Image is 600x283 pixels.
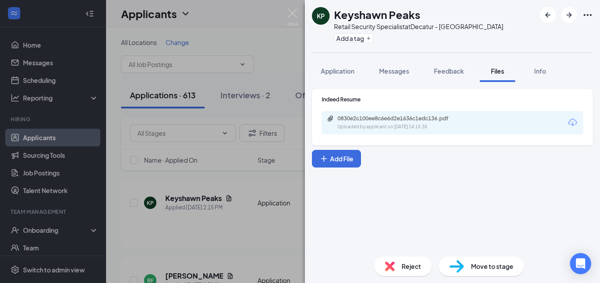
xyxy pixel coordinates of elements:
span: Move to stage [471,261,513,271]
div: 0830e2c100ee8c6e6d2e1636c1edc136.pdf [338,115,461,122]
span: Info [534,67,546,75]
svg: Paperclip [327,115,334,122]
svg: Plus [319,154,328,163]
button: PlusAdd a tag [334,34,373,43]
span: Reject [402,261,421,271]
div: Retail Security Specialist at Decatur - [GEOGRAPHIC_DATA] [334,22,503,31]
svg: Ellipses [582,10,593,20]
svg: Download [567,117,578,128]
button: ArrowRight [561,7,577,23]
div: Indeed Resume [322,96,583,103]
span: Files [491,67,504,75]
div: KP [317,11,325,20]
div: Open Intercom Messenger [570,253,591,274]
button: ArrowLeftNew [540,7,556,23]
svg: ArrowRight [564,10,574,20]
h1: Keyshawn Peaks [334,7,420,22]
svg: ArrowLeftNew [543,10,553,20]
div: Uploaded by applicant on [DATE] 14:15:35 [338,123,470,130]
span: Application [321,67,354,75]
button: Add FilePlus [312,150,361,168]
span: Feedback [434,67,464,75]
span: Messages [379,67,409,75]
svg: Plus [366,36,371,41]
a: Paperclip0830e2c100ee8c6e6d2e1636c1edc136.pdfUploaded by applicant on [DATE] 14:15:35 [327,115,470,130]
